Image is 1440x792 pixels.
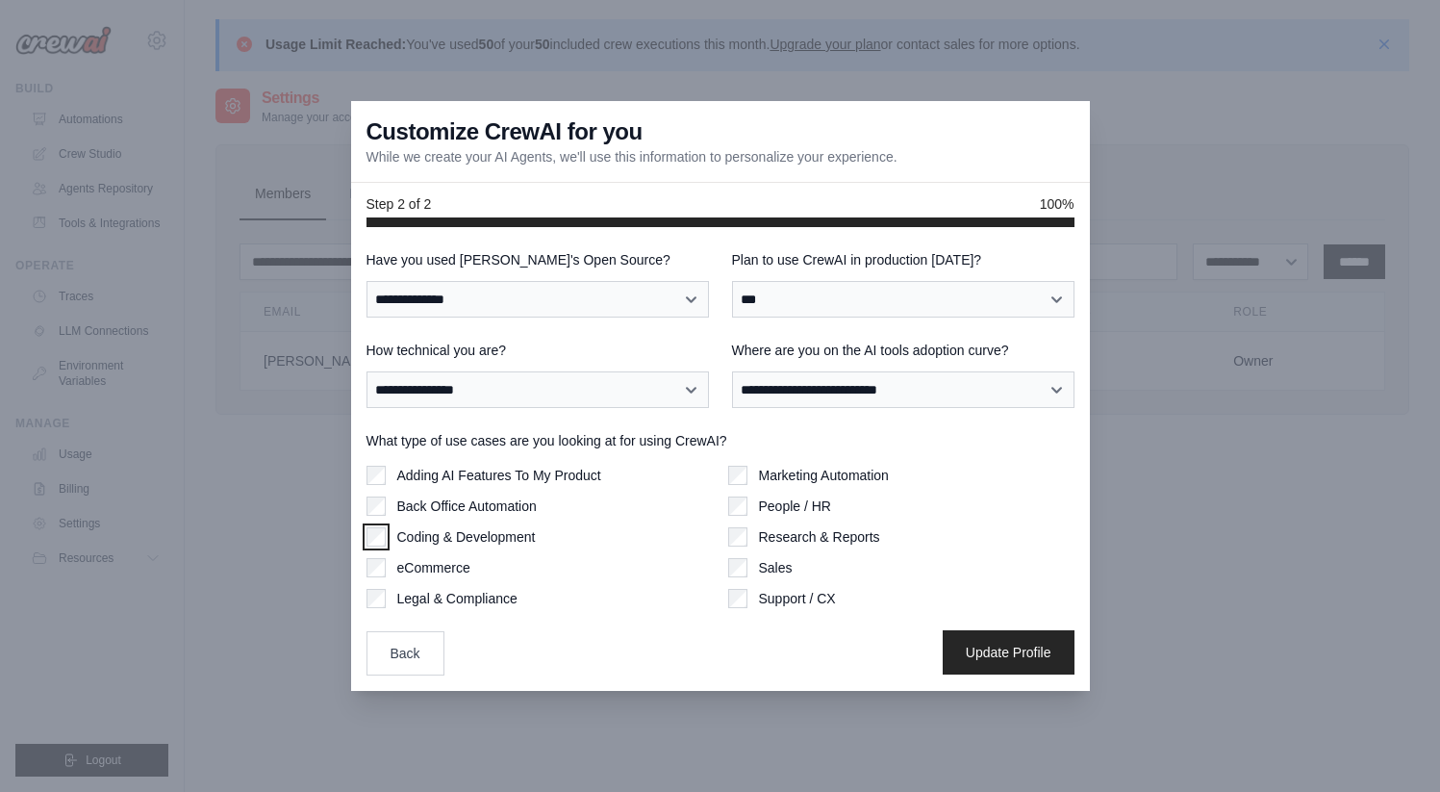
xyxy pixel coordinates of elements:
label: Plan to use CrewAI in production [DATE]? [732,250,1074,269]
button: Back [366,631,444,676]
label: Legal & Compliance [397,589,518,608]
label: Support / CX [759,589,836,608]
label: How technical you are? [366,341,709,360]
span: 100% [1040,194,1074,214]
label: Research & Reports [759,527,880,547]
p: While we create your AI Agents, we'll use this information to personalize your experience. [366,147,897,166]
label: eCommerce [397,558,470,577]
button: Update Profile [943,630,1074,675]
label: Sales [759,558,793,577]
label: Coding & Development [397,527,536,547]
h3: Customize CrewAI for you [366,116,643,147]
label: People / HR [759,497,831,516]
label: Back Office Automation [397,497,537,516]
label: Marketing Automation [759,466,889,485]
label: Have you used [PERSON_NAME]'s Open Source? [366,250,709,269]
label: What type of use cases are you looking at for using CrewAI? [366,431,1074,450]
label: Where are you on the AI tools adoption curve? [732,341,1074,360]
span: Step 2 of 2 [366,194,432,214]
label: Adding AI Features To My Product [397,466,601,485]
